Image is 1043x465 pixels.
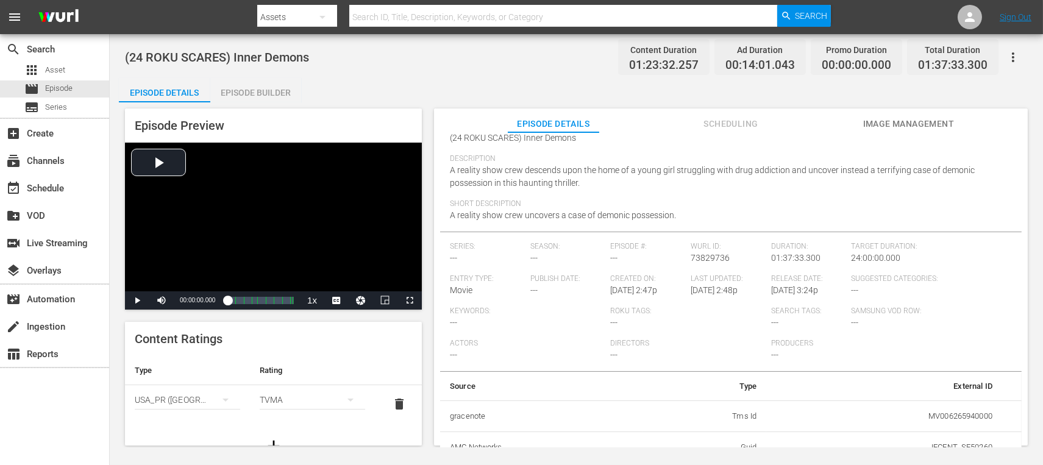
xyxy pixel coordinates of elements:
div: Promo Duration [822,41,891,59]
span: 01:23:32.257 [629,59,699,73]
span: Movie [450,285,472,295]
span: Season: [530,242,605,252]
span: menu [7,10,22,24]
span: (24 ROKU SCARES) Inner Demons [125,50,309,65]
button: Fullscreen [397,291,422,310]
span: Asset [45,64,65,76]
span: --- [450,350,457,360]
span: Suggested Categories: [851,274,1005,284]
span: --- [851,318,858,327]
th: Type [643,372,766,401]
span: Overlays [6,263,21,278]
span: Channels [6,154,21,168]
span: 24:00:00.000 [851,253,900,263]
div: Episode Details [119,78,210,107]
span: Producers [771,339,925,349]
span: 01:37:33.300 [771,253,821,263]
div: USA_PR ([GEOGRAPHIC_DATA] ([GEOGRAPHIC_DATA])) [135,383,240,417]
span: Schedule [6,181,21,196]
span: --- [851,285,858,295]
span: Episode [45,82,73,94]
span: --- [771,318,778,327]
span: delete [392,397,407,411]
span: Image Management [863,116,954,132]
span: Publish Date: [530,274,605,284]
span: 00:00:00.000 [180,297,215,303]
div: Ad Duration [725,41,795,59]
span: Ingestion [6,319,21,334]
table: simple table [440,372,1022,464]
span: Entry Type: [450,274,524,284]
div: Episode Builder [210,78,302,107]
span: 01:37:33.300 [918,59,988,73]
span: [DATE] 2:47p [610,285,657,295]
table: simple table [125,356,422,423]
button: Captions [324,291,349,310]
span: A reality show crew descends upon the home of a young girl struggling with drug addiction and unc... [450,165,975,188]
td: Guid [643,432,766,464]
span: Search [796,5,828,27]
span: Create [6,126,21,141]
span: Samsung VOD Row: [851,307,925,316]
span: A reality show crew uncovers a case of demonic possession. [450,210,676,220]
span: Release Date: [771,274,845,284]
span: [DATE] 3:24p [771,285,818,295]
span: --- [771,350,778,360]
div: TVMA [260,383,365,417]
span: --- [450,253,457,263]
td: IFCENT_SF50260 [766,432,1002,464]
td: MV006265940000 [766,400,1002,432]
span: [DATE] 2:48p [691,285,738,295]
div: Total Duration [918,41,988,59]
button: Episode Builder [210,78,302,102]
button: delete [385,389,414,419]
th: gracenote [440,400,643,432]
span: Created On: [610,274,685,284]
span: Search Tags: [771,307,845,316]
span: Episode Details [508,116,599,132]
span: 73829736 [691,253,730,263]
span: Asset [24,63,39,77]
span: (24 ROKU SCARES) Inner Demons [450,133,576,143]
td: Tms Id [643,400,766,432]
span: Target Duration: [851,242,1005,252]
span: --- [610,350,618,360]
span: Series: [450,242,524,252]
span: --- [610,253,618,263]
span: 00:14:01.043 [725,59,795,73]
div: Content Duration [629,41,699,59]
div: Progress Bar [227,297,294,304]
span: 00:00:00.000 [822,59,891,73]
div: Video Player [125,143,422,310]
span: VOD [6,208,21,223]
span: Automation [6,292,21,307]
span: Wurl ID: [691,242,765,252]
span: Directors [610,339,764,349]
button: Playback Rate [300,291,324,310]
img: ans4CAIJ8jUAAAAAAAAAAAAAAAAAAAAAAAAgQb4GAAAAAAAAAAAAAAAAAAAAAAAAJMjXAAAAAAAAAAAAAAAAAAAAAAAAgAT5G... [29,3,88,32]
span: Series [45,101,67,113]
span: Keywords: [450,307,604,316]
span: Scheduling [685,116,777,132]
th: External ID [766,372,1002,401]
span: Short Description [450,199,1006,209]
th: Type [125,356,250,385]
span: Episode #: [610,242,685,252]
span: --- [530,253,538,263]
span: Reports [6,347,21,361]
span: Actors [450,339,604,349]
span: Live Streaming [6,236,21,250]
button: Play [125,291,149,310]
button: Mute [149,291,174,310]
span: Search [6,42,21,57]
button: Search [777,5,831,27]
th: Rating [250,356,375,385]
th: Source [440,372,643,401]
span: Description [450,154,1006,164]
span: --- [450,318,457,327]
button: Episode Details [119,78,210,102]
span: Episode Preview [135,118,224,133]
th: AMC Networks [440,432,643,464]
span: Last Updated: [691,274,765,284]
button: Picture-in-Picture [373,291,397,310]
